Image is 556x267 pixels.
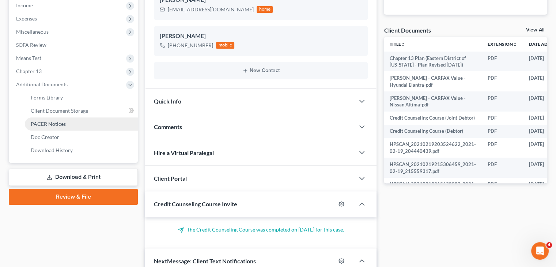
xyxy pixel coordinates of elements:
[482,125,523,138] td: PDF
[401,42,405,47] i: unfold_more
[390,41,405,47] a: Titleunfold_more
[531,242,549,260] iframe: Intercom live chat
[31,121,66,127] span: PACER Notices
[384,71,482,91] td: [PERSON_NAME] - CARFAX Value - Hyundai Elantra-pdf
[25,117,138,131] a: PACER Notices
[25,91,138,104] a: Forms Library
[154,98,181,105] span: Quick Info
[25,144,138,157] a: Download History
[154,149,214,156] span: Hire a Virtual Paralegal
[482,138,523,158] td: PDF
[16,55,41,61] span: Means Test
[25,131,138,144] a: Doc Creator
[154,175,187,182] span: Client Portal
[384,125,482,138] td: Credit Counseling Course (Debtor)
[482,112,523,125] td: PDF
[526,27,544,33] a: View All
[31,94,63,101] span: Forms Library
[16,29,49,35] span: Miscellaneous
[9,189,138,205] a: Review & File
[154,226,368,233] p: The Credit Counseling Course was completed on [DATE] for this case.
[31,134,59,140] span: Doc Creator
[384,52,482,72] td: Chapter 13 Plan (Eastern District of [US_STATE] - Plan Revised [DATE])
[31,108,88,114] span: Client Document Storage
[160,32,362,41] div: [PERSON_NAME]
[513,42,517,47] i: unfold_more
[482,178,523,198] td: PDF
[482,91,523,112] td: PDF
[9,169,138,186] a: Download & Print
[384,158,482,178] td: HPSCAN_20210219215306459_2021-02-19_215559317.pdf
[168,6,254,13] div: [EMAIL_ADDRESS][DOMAIN_NAME]
[154,123,182,130] span: Comments
[16,81,68,87] span: Additional Documents
[488,41,517,47] a: Extensionunfold_more
[384,138,482,158] td: HPSCAN_20210219203524622_2021-02-19_204440439.pdf
[384,26,431,34] div: Client Documents
[154,200,237,207] span: Credit Counseling Course Invite
[384,178,482,198] td: HPSCAN_20210219215638582_2021-02-19_215727388.pdf
[168,42,213,49] div: [PHONE_NUMBER]
[257,6,273,13] div: home
[384,112,482,125] td: Credit Counseling Course (Joint Debtor)
[31,147,73,153] span: Download History
[482,158,523,178] td: PDF
[482,52,523,72] td: PDF
[16,42,46,48] span: SOFA Review
[384,91,482,112] td: [PERSON_NAME] - CARFAX Value - Nissan Altima-pdf
[25,104,138,117] a: Client Document Storage
[482,71,523,91] td: PDF
[16,15,37,22] span: Expenses
[154,257,256,264] span: NextMessage: Client Text Notifications
[160,68,362,74] button: New Contact
[216,42,234,49] div: mobile
[546,242,552,248] span: 4
[10,38,138,52] a: SOFA Review
[16,2,33,8] span: Income
[16,68,42,74] span: Chapter 13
